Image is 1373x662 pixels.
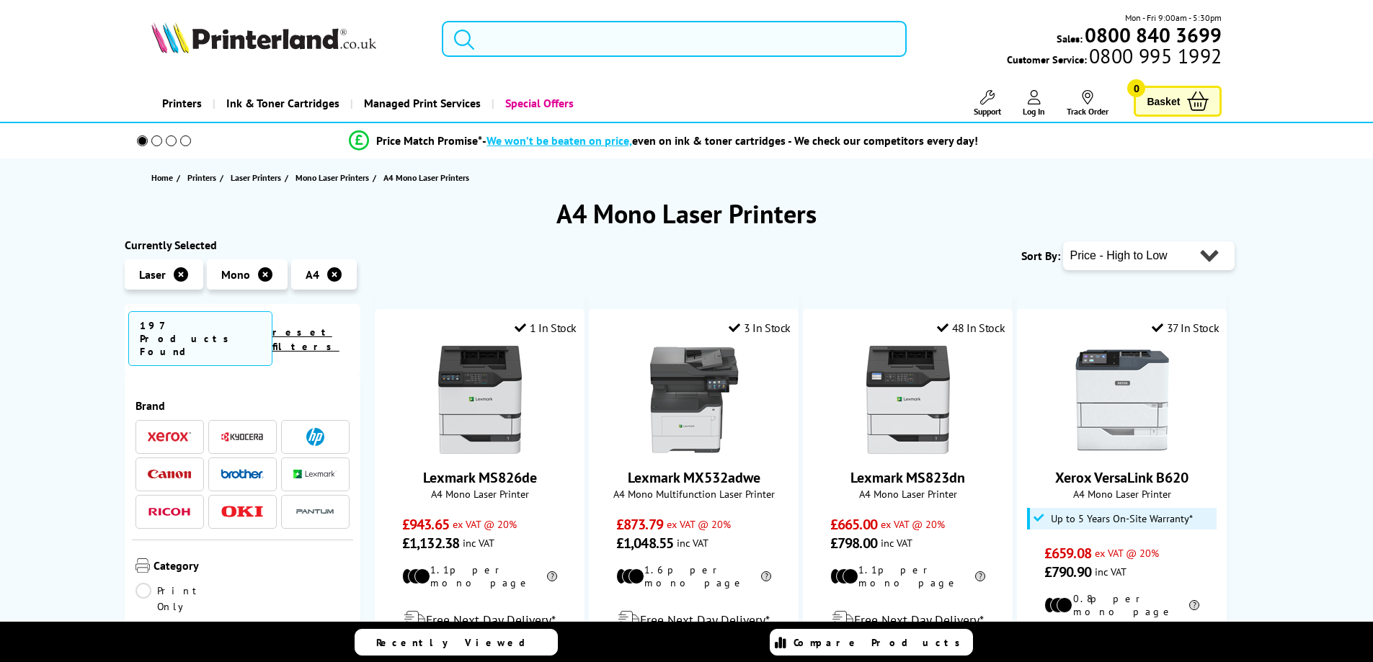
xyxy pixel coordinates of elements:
[597,487,791,501] span: A4 Mono Multifunction Laser Printer
[187,170,216,185] span: Printers
[1147,91,1180,111] span: Basket
[151,170,177,185] a: Home
[515,321,577,335] div: 1 In Stock
[453,517,517,531] span: ex VAT @ 20%
[221,465,264,483] a: Brother
[221,469,264,479] img: Brother
[1044,563,1091,581] span: £790.90
[1057,32,1083,45] span: Sales:
[293,470,337,478] img: Lexmark
[135,398,350,413] span: Brand
[151,85,213,122] a: Printers
[616,515,663,534] span: £873.79
[482,133,978,148] div: - even on ink & toner cartridges - We check our competitors every day!
[117,128,1211,153] li: modal_Promise
[1067,90,1108,117] a: Track Order
[423,468,537,487] a: Lexmark MS826de
[221,506,264,518] img: OKI
[231,170,285,185] a: Laser Printers
[139,267,166,282] span: Laser
[1125,11,1222,24] span: Mon - Fri 9:00am - 5:30pm
[296,170,369,185] span: Mono Laser Printers
[811,600,1005,640] div: modal_delivery
[640,442,748,457] a: Lexmark MX532adwe
[640,346,748,454] img: Lexmark MX532adwe
[854,346,962,454] img: Lexmark MS823dn
[830,534,877,553] span: £798.00
[293,503,337,520] img: Pantum
[135,558,150,573] img: Category
[1083,28,1222,42] a: 0800 840 3699
[1044,544,1091,563] span: £659.08
[151,22,425,56] a: Printerland Logo
[355,629,558,656] a: Recently Viewed
[125,238,361,252] div: Currently Selected
[667,517,731,531] span: ex VAT @ 20%
[1095,565,1127,578] span: inc VAT
[881,517,945,531] span: ex VAT @ 20%
[729,321,791,335] div: 3 In Stock
[148,470,191,479] img: Canon
[677,536,708,550] span: inc VAT
[272,326,339,353] a: reset filters
[376,636,540,649] span: Recently Viewed
[383,600,577,640] div: modal_delivery
[616,534,673,553] span: £1,048.55
[383,172,469,183] span: A4 Mono Laser Printers
[296,170,373,185] a: Mono Laser Printers
[221,503,264,521] a: OKI
[492,85,585,122] a: Special Offers
[1051,513,1193,524] span: Up to 5 Years On-Site Warranty*
[350,85,492,122] a: Managed Print Services
[221,428,264,446] a: Kyocera
[1134,86,1222,117] a: Basket 0
[426,442,534,457] a: Lexmark MS826de
[830,515,877,534] span: £665.00
[1055,468,1188,487] a: Xerox VersaLink B620
[1007,49,1222,66] span: Customer Service:
[1087,49,1222,63] span: 0800 995 1992
[1044,592,1199,618] li: 0.8p per mono page
[226,85,339,122] span: Ink & Toner Cartridges
[306,428,324,446] img: HP
[463,536,494,550] span: inc VAT
[213,85,350,122] a: Ink & Toner Cartridges
[293,465,337,483] a: Lexmark
[1023,90,1045,117] a: Log In
[881,536,912,550] span: inc VAT
[293,428,337,446] a: HP
[154,558,350,576] span: Category
[125,197,1249,231] h1: A4 Mono Laser Printers
[402,563,557,589] li: 1.1p per mono page
[128,311,272,366] span: 197 Products Found
[221,431,264,442] img: Kyocera
[151,22,376,53] img: Printerland Logo
[1095,546,1159,560] span: ex VAT @ 20%
[770,629,973,656] a: Compare Products
[221,267,250,282] span: Mono
[486,133,632,148] span: We won’t be beaten on price,
[1025,487,1219,501] span: A4 Mono Laser Printer
[148,431,191,442] img: Xerox
[1068,346,1176,454] img: Xerox VersaLink B620
[597,600,791,640] div: modal_delivery
[1068,442,1176,457] a: Xerox VersaLink B620
[148,465,191,483] a: Canon
[148,503,191,521] a: Ricoh
[187,170,220,185] a: Printers
[628,468,760,487] a: Lexmark MX532adwe
[148,508,191,516] img: Ricoh
[231,170,281,185] span: Laser Printers
[1021,249,1060,263] span: Sort By:
[306,267,319,282] span: A4
[293,503,337,521] a: Pantum
[402,515,449,534] span: £943.65
[850,468,965,487] a: Lexmark MS823dn
[383,487,577,501] span: A4 Mono Laser Printer
[376,133,482,148] span: Price Match Promise*
[426,346,534,454] img: Lexmark MS826de
[811,487,1005,501] span: A4 Mono Laser Printer
[1127,79,1145,97] span: 0
[1023,106,1045,117] span: Log In
[1152,321,1219,335] div: 37 In Stock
